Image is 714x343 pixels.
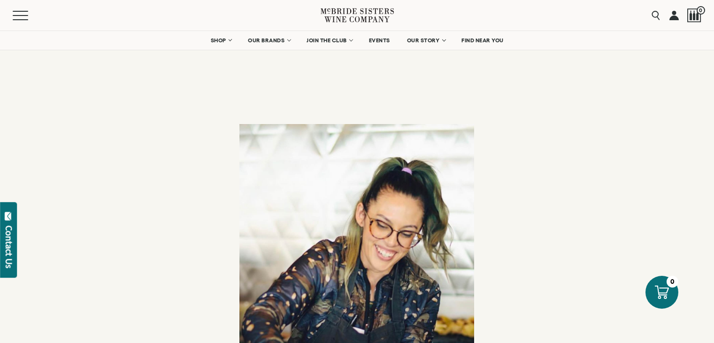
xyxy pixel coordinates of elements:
a: FIND NEAR YOU [455,31,510,50]
span: OUR BRANDS [248,37,284,44]
span: JOIN THE CLUB [307,37,347,44]
button: Mobile Menu Trigger [13,11,46,20]
span: FIND NEAR YOU [461,37,504,44]
a: SHOP [204,31,237,50]
span: 0 [697,6,705,15]
a: OUR BRANDS [242,31,296,50]
span: SHOP [210,37,226,44]
a: JOIN THE CLUB [300,31,358,50]
a: OUR STORY [401,31,451,50]
span: EVENTS [369,37,390,44]
div: Contact Us [4,226,14,268]
div: 0 [667,276,678,288]
span: OUR STORY [407,37,440,44]
a: EVENTS [363,31,396,50]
